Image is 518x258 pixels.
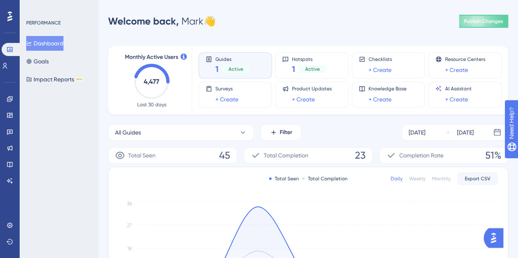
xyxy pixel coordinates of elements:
[137,101,166,108] span: Last 30 days
[269,175,299,182] div: Total Seen
[409,175,425,182] div: Weekly
[432,175,450,182] div: Monthly
[127,201,132,206] tspan: 36
[115,128,141,137] span: All Guides
[484,226,508,250] iframe: UserGuiding AI Assistant Launcher
[445,65,468,75] a: + Create
[485,149,501,162] span: 51%
[369,85,407,92] span: Knowledge Base
[457,172,498,185] button: Export CSV
[108,124,254,141] button: All Guides
[457,128,474,137] div: [DATE]
[215,63,219,75] span: 1
[26,72,83,87] button: Impact ReportsBETA
[292,94,315,104] a: + Create
[26,54,49,69] button: Goals
[391,175,403,182] div: Daily
[76,77,83,81] div: BETA
[264,150,308,160] span: Total Completion
[292,56,326,62] span: Hotspots
[128,150,156,160] span: Total Seen
[26,20,61,26] div: PERFORMANCE
[355,149,366,162] span: 23
[459,15,508,28] button: Publish Changes
[292,63,295,75] span: 1
[369,65,391,75] a: + Create
[215,94,238,104] a: + Create
[369,94,391,104] a: + Create
[127,222,132,228] tspan: 27
[228,66,243,72] span: Active
[445,94,468,104] a: + Create
[127,246,132,251] tspan: 18
[409,128,425,137] div: [DATE]
[445,85,472,92] span: AI Assistant
[26,36,63,51] button: Dashboard
[144,78,159,85] text: 4,477
[464,18,503,25] span: Publish Changes
[280,128,292,137] span: Filter
[369,56,392,63] span: Checklists
[108,15,216,28] div: Mark 👋
[260,124,301,141] button: Filter
[219,149,230,162] span: 45
[465,175,491,182] span: Export CSV
[302,175,348,182] div: Total Completion
[305,66,320,72] span: Active
[215,56,250,62] span: Guides
[125,52,178,62] span: Monthly Active Users
[108,15,179,27] span: Welcome back,
[292,85,332,92] span: Product Updates
[399,150,443,160] span: Completion Rate
[215,85,238,92] span: Surveys
[445,56,485,63] span: Resource Centers
[19,2,51,12] span: Need Help?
